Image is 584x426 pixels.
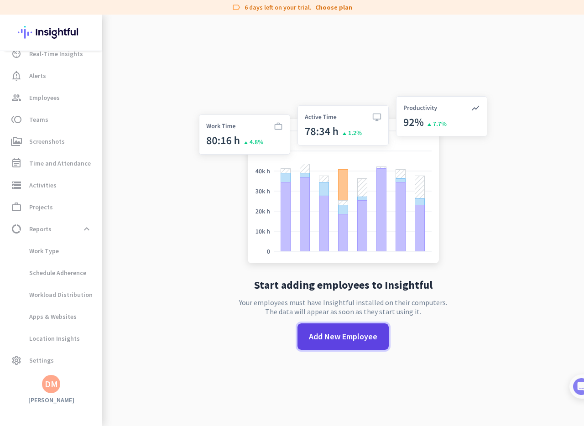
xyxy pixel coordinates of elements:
div: DM [45,379,58,389]
i: event_note [11,158,22,169]
a: notification_importantAlerts [2,65,102,87]
span: Alerts [29,70,46,81]
a: Choose plan [315,3,352,12]
i: toll [11,114,22,125]
img: Insightful logo [18,15,84,50]
span: Employees [29,92,60,103]
span: Workload Distribution [9,284,93,306]
i: label [232,3,241,12]
button: Add New Employee [297,323,389,350]
span: Screenshots [29,136,65,147]
span: Location Insights [9,327,80,349]
a: av_timerReal-Time Insights [2,43,102,65]
span: Reports [29,223,52,234]
i: notification_important [11,70,22,81]
img: no-search-results [192,91,494,272]
span: Add New Employee [309,331,377,343]
h2: Start adding employees to Insightful [254,280,433,291]
a: perm_mediaScreenshots [2,130,102,152]
i: av_timer [11,48,22,59]
p: Your employees must have Insightful installed on their computers. The data will appear as soon as... [239,298,447,316]
a: event_noteTime and Attendance [2,152,102,174]
i: storage [11,180,22,191]
a: Apps & Websites [2,306,102,327]
span: Schedule Adherence [9,262,86,284]
i: settings [11,355,22,366]
a: Work Type [2,240,102,262]
a: work_outlineProjects [2,196,102,218]
a: Location Insights [2,327,102,349]
span: Projects [29,202,53,213]
a: groupEmployees [2,87,102,109]
span: Teams [29,114,48,125]
span: Time and Attendance [29,158,91,169]
a: data_usageReportsexpand_less [2,218,102,240]
a: settingsSettings [2,349,102,371]
span: Apps & Websites [9,306,77,327]
i: data_usage [11,223,22,234]
i: work_outline [11,202,22,213]
span: Settings [29,355,54,366]
a: Schedule Adherence [2,262,102,284]
span: Work Type [9,240,59,262]
span: Real-Time Insights [29,48,83,59]
i: group [11,92,22,103]
i: perm_media [11,136,22,147]
span: Activities [29,180,57,191]
a: storageActivities [2,174,102,196]
button: expand_less [78,221,95,237]
a: tollTeams [2,109,102,130]
a: Workload Distribution [2,284,102,306]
